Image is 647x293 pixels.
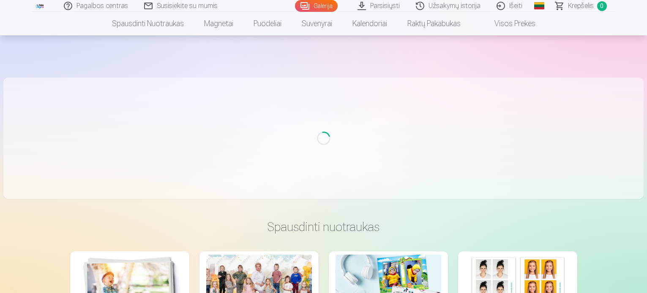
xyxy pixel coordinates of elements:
[35,3,45,8] img: /fa5
[342,12,397,35] a: Kalendoriai
[597,1,607,11] span: 0
[102,12,194,35] a: Spausdinti nuotraukas
[77,219,571,234] h3: Spausdinti nuotraukas
[471,12,546,35] a: Visos prekės
[568,1,594,11] span: Krepšelis
[243,12,292,35] a: Puodeliai
[292,12,342,35] a: Suvenyrai
[194,12,243,35] a: Magnetai
[397,12,471,35] a: Raktų pakabukas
